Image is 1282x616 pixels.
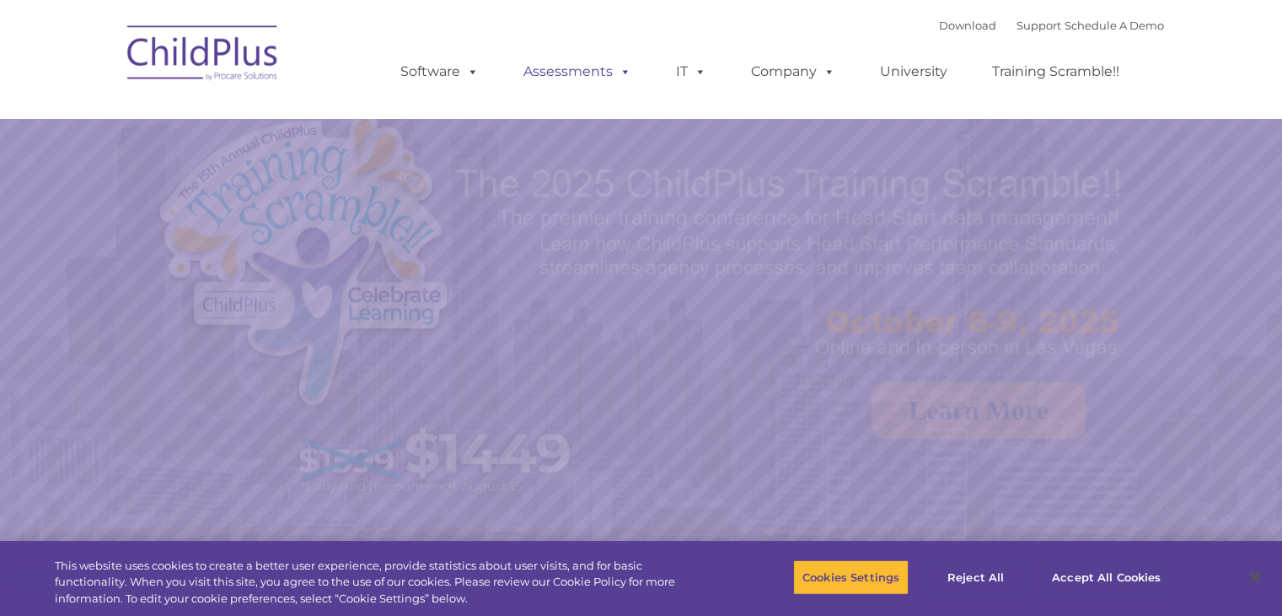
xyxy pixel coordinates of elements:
[939,19,996,32] a: Download
[119,14,287,98] img: ChildPlus by Procare Solutions
[55,558,705,608] div: This website uses cookies to create a better user experience, provide statistics about user visit...
[939,19,1164,32] font: |
[659,55,723,89] a: IT
[793,559,909,595] button: Cookies Settings
[1065,19,1164,32] a: Schedule A Demo
[1236,559,1274,596] button: Close
[863,55,964,89] a: University
[1016,19,1061,32] a: Support
[872,382,1086,439] a: Learn More
[975,55,1136,89] a: Training Scramble!!
[1043,559,1170,595] button: Accept All Cookies
[734,55,852,89] a: Company
[384,55,496,89] a: Software
[923,559,1028,595] button: Reject All
[507,55,648,89] a: Assessments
